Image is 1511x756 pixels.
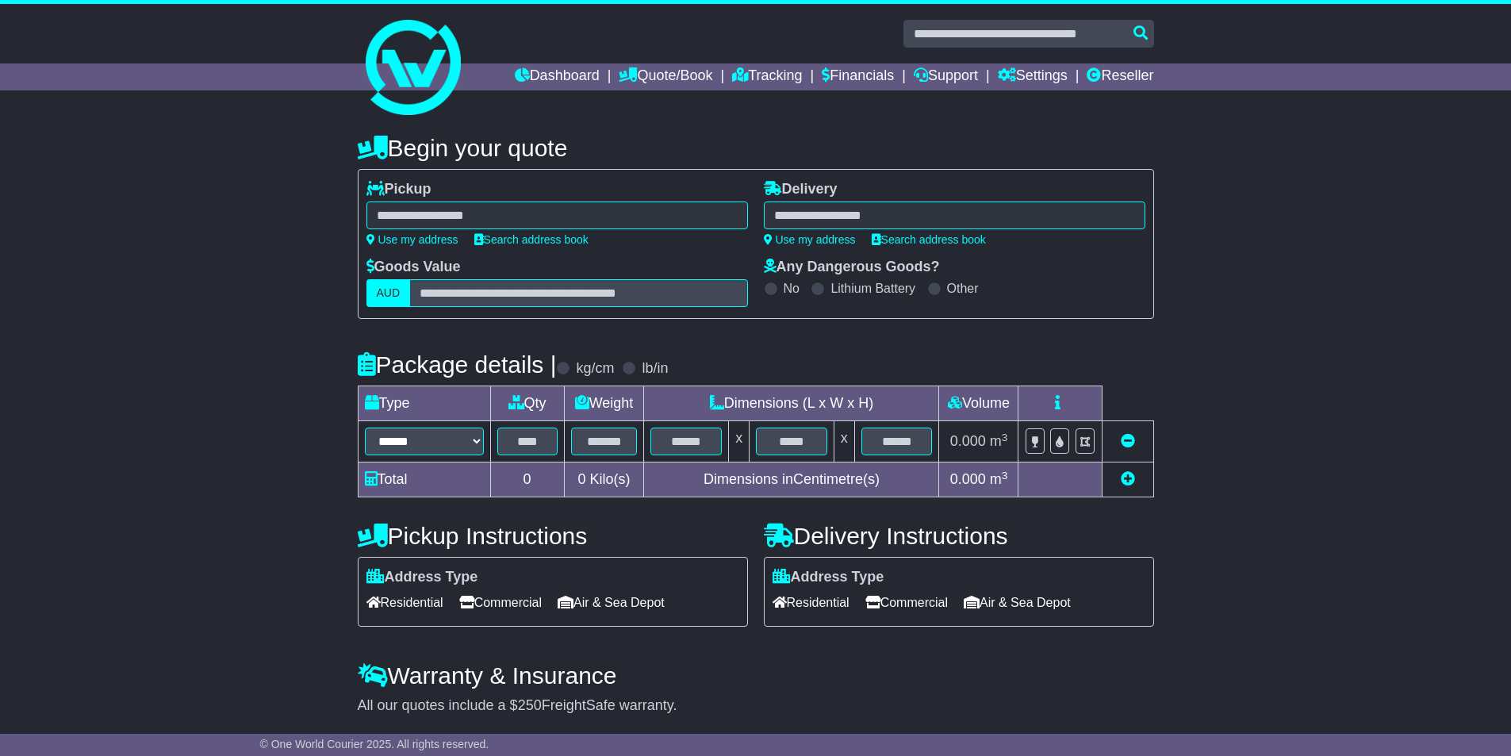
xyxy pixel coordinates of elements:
span: 0.000 [950,433,986,449]
a: Support [914,63,978,90]
span: Commercial [459,590,542,615]
a: Dashboard [515,63,600,90]
h4: Begin your quote [358,135,1154,161]
label: Any Dangerous Goods? [764,259,940,276]
a: Use my address [764,233,856,246]
td: Type [358,386,490,421]
label: Delivery [764,181,838,198]
sup: 3 [1002,470,1008,482]
span: m [990,471,1008,487]
a: Search address book [872,233,986,246]
span: Commercial [865,590,948,615]
sup: 3 [1002,432,1008,443]
td: x [729,421,750,462]
span: Air & Sea Depot [558,590,665,615]
label: No [784,281,800,296]
a: Financials [822,63,894,90]
label: Address Type [773,569,884,586]
a: Use my address [366,233,458,246]
td: Dimensions (L x W x H) [644,386,939,421]
span: Residential [773,590,849,615]
label: AUD [366,279,411,307]
label: lb/in [642,360,668,378]
label: Address Type [366,569,478,586]
label: Other [947,281,979,296]
label: Pickup [366,181,431,198]
span: © One World Courier 2025. All rights reserved. [260,738,489,750]
span: 0 [577,471,585,487]
td: Volume [939,386,1018,421]
h4: Delivery Instructions [764,523,1154,549]
td: Weight [564,386,644,421]
div: All our quotes include a $ FreightSafe warranty. [358,697,1154,715]
h4: Pickup Instructions [358,523,748,549]
td: 0 [490,462,564,497]
label: Lithium Battery [830,281,915,296]
span: 0.000 [950,471,986,487]
a: Search address book [474,233,589,246]
span: 250 [518,697,542,713]
a: Tracking [732,63,802,90]
a: Add new item [1121,471,1135,487]
a: Remove this item [1121,433,1135,449]
td: Dimensions in Centimetre(s) [644,462,939,497]
td: Qty [490,386,564,421]
h4: Package details | [358,351,557,378]
a: Reseller [1087,63,1153,90]
label: kg/cm [576,360,614,378]
a: Settings [998,63,1068,90]
h4: Warranty & Insurance [358,662,1154,689]
a: Quote/Book [619,63,712,90]
label: Goods Value [366,259,461,276]
td: Total [358,462,490,497]
span: Residential [366,590,443,615]
span: m [990,433,1008,449]
span: Air & Sea Depot [964,590,1071,615]
td: Kilo(s) [564,462,644,497]
td: x [834,421,854,462]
